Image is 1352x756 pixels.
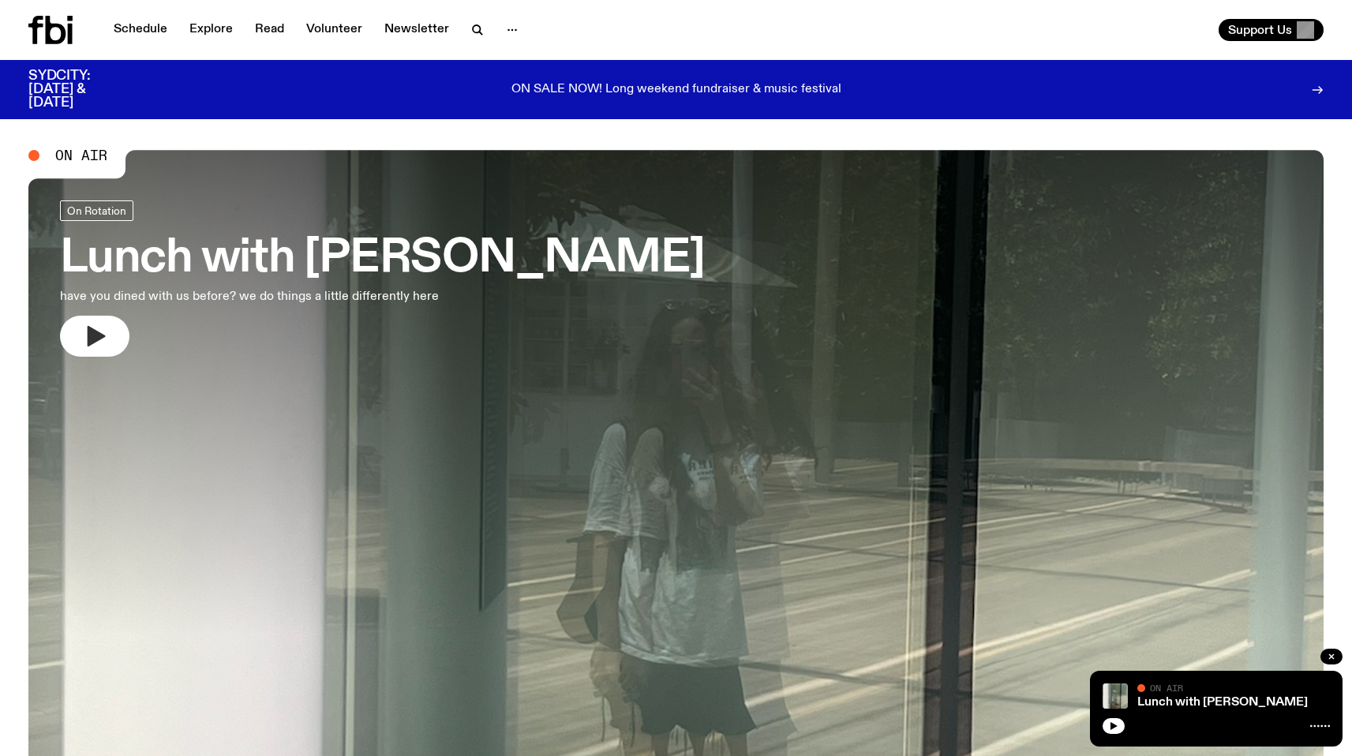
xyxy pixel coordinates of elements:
a: Volunteer [297,19,372,41]
span: On Air [1150,683,1183,693]
p: have you dined with us before? we do things a little differently here [60,287,464,306]
a: Explore [180,19,242,41]
span: Support Us [1228,23,1292,37]
a: Newsletter [375,19,459,41]
button: Support Us [1219,19,1324,41]
h3: SYDCITY: [DATE] & [DATE] [28,69,129,110]
a: Schedule [104,19,177,41]
h3: Lunch with [PERSON_NAME] [60,237,705,281]
p: ON SALE NOW! Long weekend fundraiser & music festival [511,83,841,97]
span: On Air [55,148,107,163]
a: On Rotation [60,200,133,221]
a: Lunch with [PERSON_NAME] [1137,696,1308,709]
span: On Rotation [67,204,126,216]
a: Read [245,19,294,41]
a: Lunch with [PERSON_NAME]have you dined with us before? we do things a little differently here [60,200,705,357]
